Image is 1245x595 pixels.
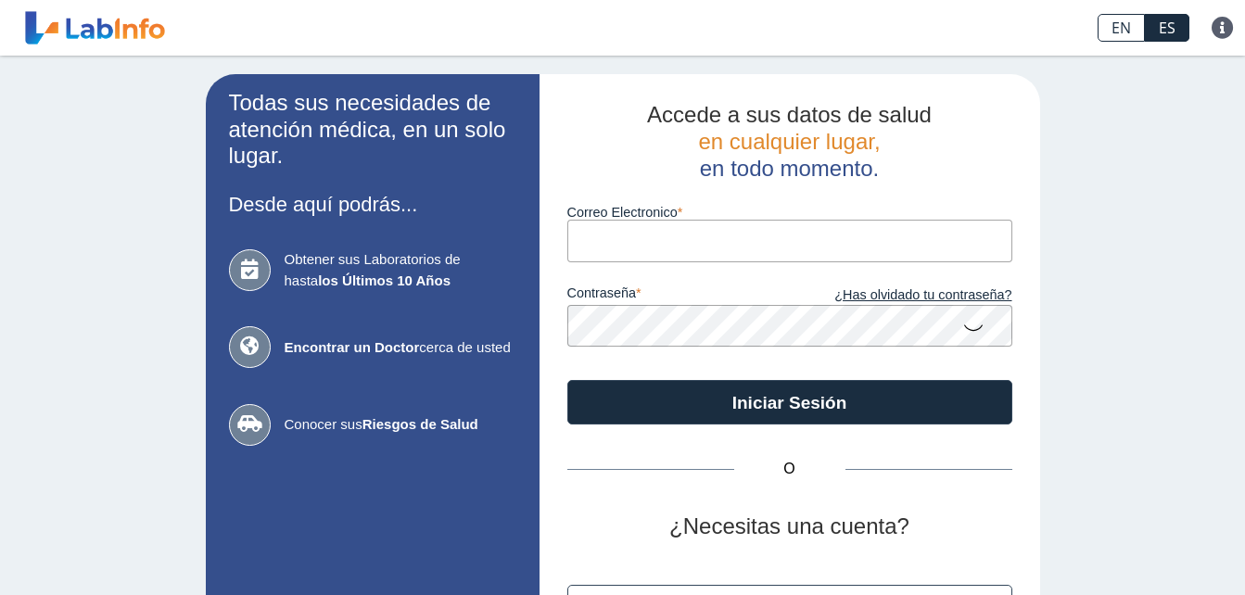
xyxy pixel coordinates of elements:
h2: Todas sus necesidades de atención médica, en un solo lugar. [229,90,516,170]
a: ES [1145,14,1189,42]
span: Accede a sus datos de salud [647,102,932,127]
a: ¿Has olvidado tu contraseña? [790,285,1012,306]
label: contraseña [567,285,790,306]
span: Obtener sus Laboratorios de hasta [285,249,516,291]
h2: ¿Necesitas una cuenta? [567,513,1012,540]
b: Encontrar un Doctor [285,339,420,355]
span: cerca de usted [285,337,516,359]
b: los Últimos 10 Años [318,272,451,288]
b: Riesgos de Salud [362,416,478,432]
h3: Desde aquí podrás... [229,193,516,216]
span: en todo momento. [700,156,879,181]
span: O [734,458,845,480]
label: Correo Electronico [567,205,1012,220]
button: Iniciar Sesión [567,380,1012,424]
span: en cualquier lugar, [698,129,880,154]
span: Conocer sus [285,414,516,436]
a: EN [1098,14,1145,42]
